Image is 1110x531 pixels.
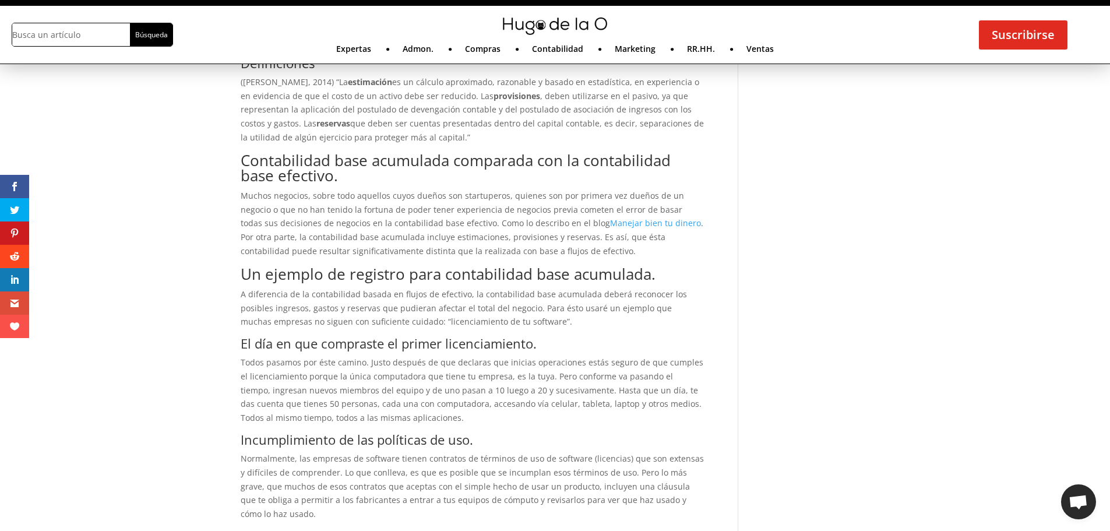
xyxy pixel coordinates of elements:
[241,57,704,75] h3: Definiciones
[687,45,715,58] a: RR.HH.
[241,75,704,153] p: ([PERSON_NAME], 2014) “La es un cálculo aproximado, razonable y basado en estadística, en experie...
[241,337,704,356] h3: El día en que compraste el primer licenciamiento.
[241,189,704,266] p: Muchos negocios, sobre todo aquellos cuyos dueños son startuperos, quienes son por primera vez du...
[241,433,704,452] h3: Incumplimiento de las políticas de uso.
[532,45,583,58] a: Contabilidad
[12,23,130,46] input: Busca un artículo
[316,118,350,129] strong: reservas
[503,17,607,35] img: mini-hugo-de-la-o-logo
[241,153,704,189] h2: Contabilidad base acumulada comparada con la contabilidad base efectivo.
[746,45,774,58] a: Ventas
[403,45,434,58] a: Admon.
[610,217,701,228] a: Manejar bien tu dinero
[503,26,607,37] a: mini-hugo-de-la-o-logo
[241,266,704,287] h2: Un ejemplo de registro para contabilidad base acumulada.
[348,76,392,87] strong: estimación
[494,90,540,101] strong: provisiones
[241,356,704,433] p: Todos pasamos por éste camino. Justo después de que declaras que inicias operaciones estás seguro...
[1061,484,1096,519] a: Chat abierto
[336,45,371,58] a: Expertas
[241,287,704,337] p: A diferencia de la contabilidad basada en flujos de efectivo, la contabilidad base acumulada debe...
[241,452,704,529] p: Normalmente, las empresas de software tienen contratos de términos de uso de software (licencias)...
[979,20,1067,50] a: Suscribirse
[615,45,656,58] a: Marketing
[465,45,501,58] a: Compras
[130,23,172,46] input: Búsqueda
